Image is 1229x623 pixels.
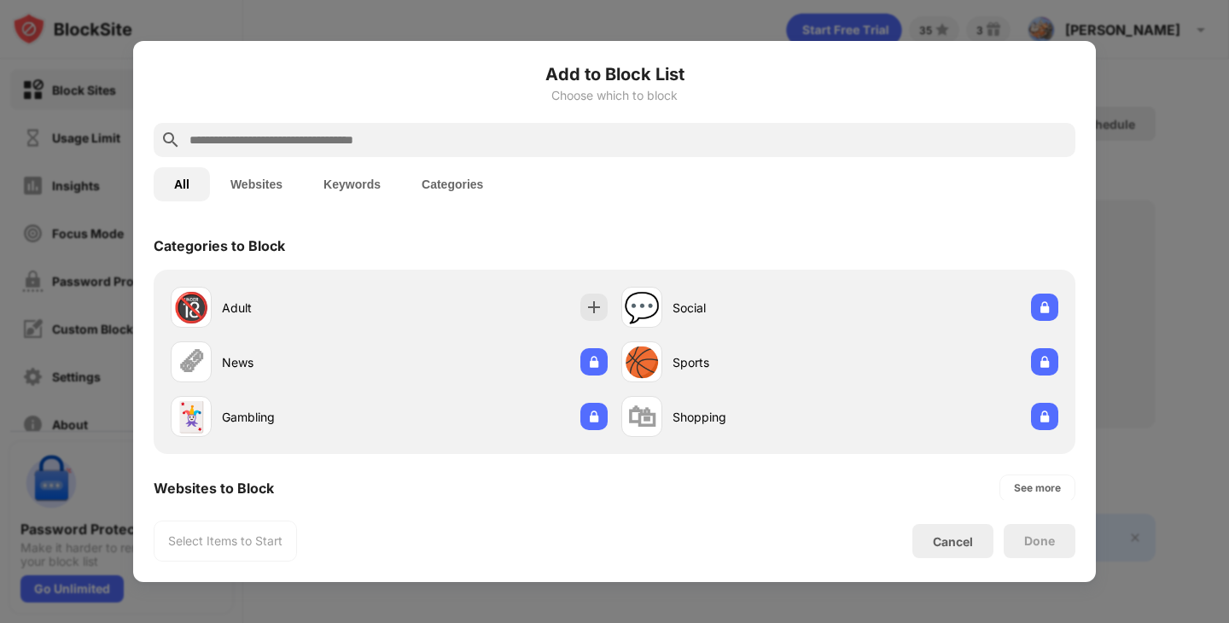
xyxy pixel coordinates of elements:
[168,533,282,550] div: Select Items to Start
[1014,480,1061,497] div: See more
[222,299,389,317] div: Adult
[933,534,973,549] div: Cancel
[173,290,209,325] div: 🔞
[624,345,660,380] div: 🏀
[154,61,1075,87] h6: Add to Block List
[154,167,210,201] button: All
[673,299,840,317] div: Social
[154,237,285,254] div: Categories to Block
[627,399,656,434] div: 🛍
[154,480,274,497] div: Websites to Block
[154,89,1075,102] div: Choose which to block
[624,290,660,325] div: 💬
[222,408,389,426] div: Gambling
[673,353,840,371] div: Sports
[160,130,181,150] img: search.svg
[303,167,401,201] button: Keywords
[1024,534,1055,548] div: Done
[210,167,303,201] button: Websites
[222,353,389,371] div: News
[401,167,504,201] button: Categories
[673,408,840,426] div: Shopping
[173,399,209,434] div: 🃏
[177,345,206,380] div: 🗞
